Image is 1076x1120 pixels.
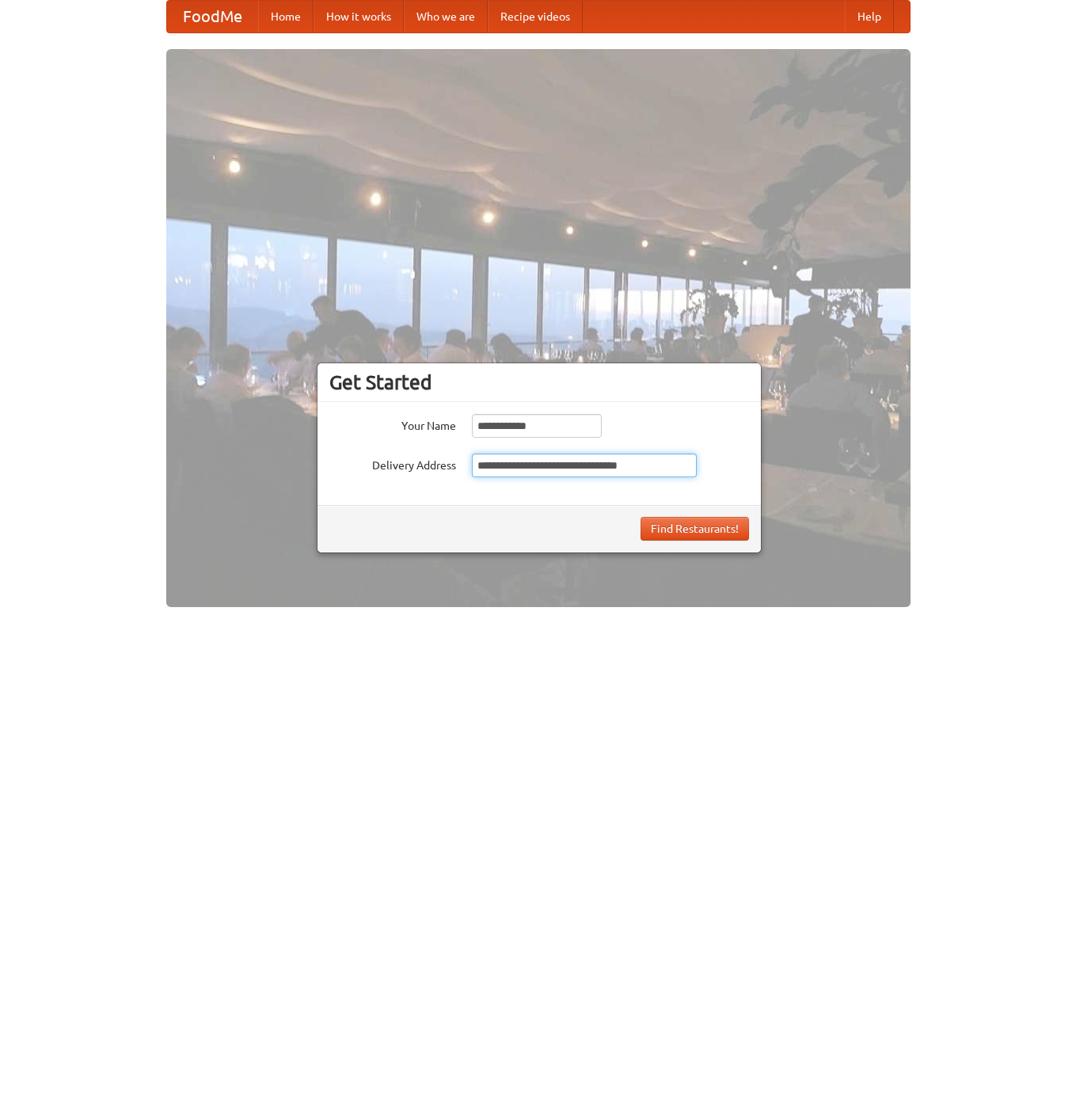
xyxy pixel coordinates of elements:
a: Who we are [404,1,488,32]
a: How it works [314,1,404,32]
a: Help [845,1,894,32]
label: Delivery Address [329,454,456,473]
a: Recipe videos [488,1,583,32]
a: FoodMe [167,1,258,32]
h3: Get Started [329,370,749,394]
label: Your Name [329,414,456,434]
button: Find Restaurants! [641,517,749,541]
a: Home [258,1,314,32]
